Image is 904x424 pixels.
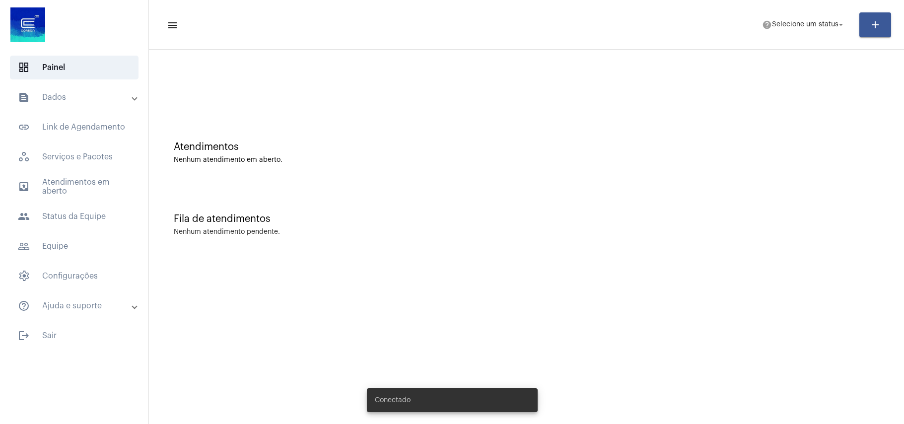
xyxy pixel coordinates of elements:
[18,91,30,103] mat-icon: sidenav icon
[18,91,133,103] mat-panel-title: Dados
[18,121,30,133] mat-icon: sidenav icon
[10,205,139,228] span: Status da Equipe
[10,234,139,258] span: Equipe
[18,211,30,222] mat-icon: sidenav icon
[10,324,139,348] span: Sair
[756,15,851,35] button: Selecione um status
[18,240,30,252] mat-icon: sidenav icon
[18,300,133,312] mat-panel-title: Ajuda e suporte
[869,19,881,31] mat-icon: add
[10,145,139,169] span: Serviços e Pacotes
[6,85,148,109] mat-expansion-panel-header: sidenav iconDados
[762,20,772,30] mat-icon: help
[375,395,411,405] span: Conectado
[174,156,879,164] div: Nenhum atendimento em aberto.
[10,56,139,79] span: Painel
[18,270,30,282] span: sidenav icon
[174,228,280,236] div: Nenhum atendimento pendente.
[174,213,879,224] div: Fila de atendimentos
[6,294,148,318] mat-expansion-panel-header: sidenav iconAjuda e suporte
[18,181,30,193] mat-icon: sidenav icon
[18,151,30,163] span: sidenav icon
[772,21,838,28] span: Selecione um status
[836,20,845,29] mat-icon: arrow_drop_down
[8,5,48,45] img: d4669ae0-8c07-2337-4f67-34b0df7f5ae4.jpeg
[167,19,177,31] mat-icon: sidenav icon
[10,115,139,139] span: Link de Agendamento
[18,300,30,312] mat-icon: sidenav icon
[174,141,879,152] div: Atendimentos
[18,62,30,73] span: sidenav icon
[10,264,139,288] span: Configurações
[18,330,30,342] mat-icon: sidenav icon
[10,175,139,199] span: Atendimentos em aberto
